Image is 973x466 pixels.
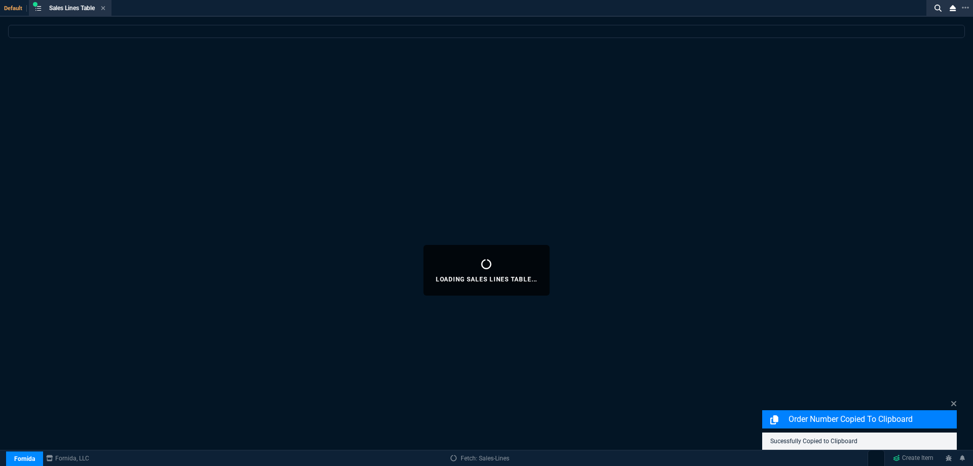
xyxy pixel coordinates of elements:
nx-icon: Search [930,2,946,14]
nx-icon: Open New Tab [962,3,969,13]
a: Create Item [889,451,938,466]
a: Fetch: Sales-Lines [451,454,509,463]
a: msbcCompanyName [43,454,92,463]
p: Sucessfully Copied to Clipboard [770,437,949,446]
span: Sales Lines Table [49,5,95,12]
p: Order Number Copied to Clipboard [789,413,955,425]
nx-icon: Close Tab [101,5,105,13]
nx-icon: Close Workbench [946,2,960,14]
span: Default [4,5,27,12]
p: Loading Sales Lines Table... [436,275,538,283]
